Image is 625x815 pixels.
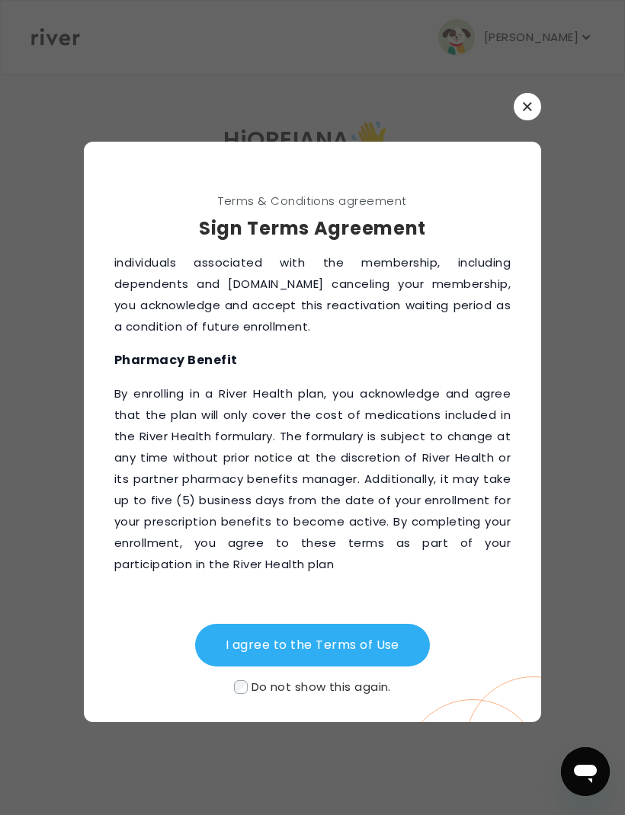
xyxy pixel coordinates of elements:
[195,624,430,666] button: I agree to the Terms of Use
[114,350,511,371] h3: Pharmacy Benefit
[234,680,248,694] input: Do not show this again.
[252,679,391,695] span: Do not show this again.
[561,747,610,796] iframe: Button to launch messaging window
[84,215,541,242] h3: Sign Terms Agreement
[84,190,541,212] span: Terms & Conditions agreement
[114,383,511,575] p: ‍By enrolling in a River Health plan, you acknowledge and agree that the plan will only cover the...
